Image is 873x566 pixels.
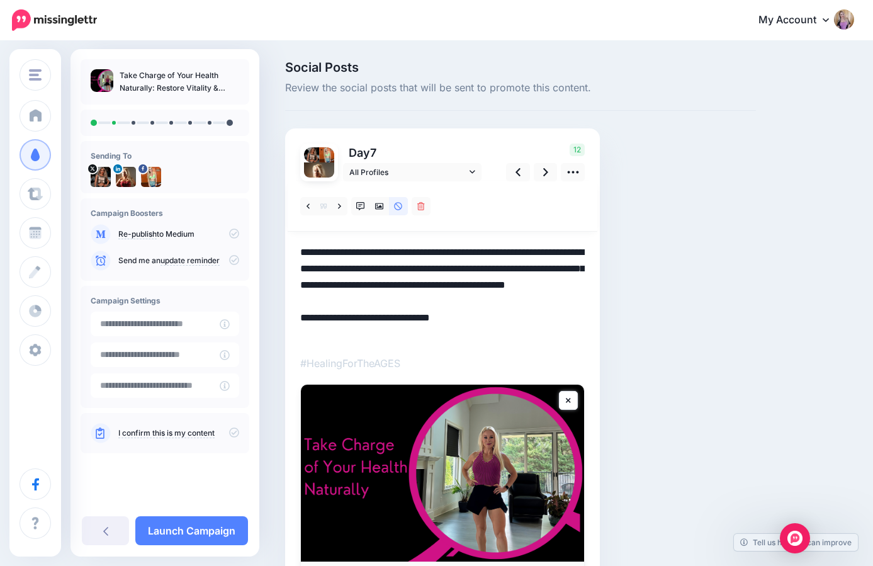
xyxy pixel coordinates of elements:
h4: Campaign Boosters [91,208,239,218]
span: Social Posts [285,61,756,74]
a: All Profiles [343,163,482,181]
img: i9e67_C3-12699.jpg [304,147,319,162]
a: Re-publish [118,229,157,239]
img: Missinglettr [12,9,97,31]
h4: Campaign Settings [91,296,239,305]
span: All Profiles [349,166,466,179]
span: Review the social posts that will be sent to promote this content. [285,80,756,96]
h4: Sending To [91,151,239,161]
img: picture-bsa67351.png [319,147,334,162]
img: i9e67_C3-12699.jpg [91,167,111,187]
img: Take Charge of Your Health Naturally: Restore Vitality & Balance [301,385,584,562]
a: My Account [746,5,854,36]
p: to Medium [118,229,239,240]
img: 1706709452193-75228.png [304,162,334,193]
img: e560b889d3122ae34ef86dd339c5a861_thumb.jpg [91,69,113,92]
span: 7 [370,146,376,159]
p: Take Charge of Your Health Naturally: Restore Vitality & Balance [120,69,239,94]
a: I confirm this is my content [118,428,215,438]
img: picture-bsa67351.png [141,167,161,187]
a: update reminder [161,256,220,266]
div: Open Intercom Messenger [780,523,810,553]
span: 12 [570,144,585,156]
p: Send me an [118,255,239,266]
img: 1706709452193-75228.png [116,167,136,187]
img: menu.png [29,69,42,81]
a: Tell us how we can improve [734,534,858,551]
p: #HealingForTheAGES [300,355,585,371]
p: Day [343,144,483,162]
